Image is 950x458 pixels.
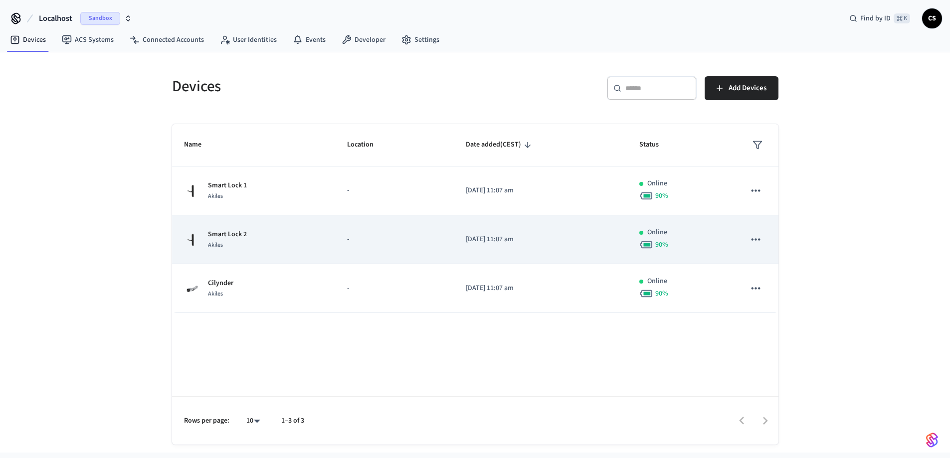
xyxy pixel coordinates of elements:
[347,137,386,153] span: Location
[466,137,534,153] span: Date added(CEST)
[208,278,233,289] p: Cilynder
[184,281,200,297] img: Akiles Cylinder
[2,31,54,49] a: Devices
[208,241,223,249] span: Akiles
[80,12,120,25] span: Sandbox
[347,283,442,294] p: -
[285,31,334,49] a: Events
[184,137,214,153] span: Name
[926,432,938,448] img: SeamLogoGradient.69752ec5.svg
[729,82,766,95] span: Add Devices
[172,124,778,313] table: sticky table
[466,283,615,294] p: [DATE] 11:07 am
[208,290,223,298] span: Akiles
[347,185,442,196] p: -
[705,76,778,100] button: Add Devices
[208,192,223,200] span: Akiles
[655,289,668,299] span: 90 %
[334,31,393,49] a: Developer
[172,76,469,97] h5: Devices
[122,31,212,49] a: Connected Accounts
[184,183,200,199] img: Akiles Roomlock
[466,185,615,196] p: [DATE] 11:07 am
[647,178,667,189] p: Online
[241,414,265,428] div: 10
[923,9,941,27] span: CS
[655,191,668,201] span: 90 %
[347,234,442,245] p: -
[281,416,304,426] p: 1–3 of 3
[647,276,667,287] p: Online
[639,137,672,153] span: Status
[184,416,229,426] p: Rows per page:
[655,240,668,250] span: 90 %
[860,13,891,23] span: Find by ID
[841,9,918,27] div: Find by ID⌘ K
[184,232,200,248] img: Akiles Roomlock
[393,31,447,49] a: Settings
[466,234,615,245] p: [DATE] 11:07 am
[922,8,942,28] button: CS
[212,31,285,49] a: User Identities
[208,180,247,191] p: Smart Lock 1
[647,227,667,238] p: Online
[208,229,247,240] p: Smart Lock 2
[54,31,122,49] a: ACS Systems
[39,12,72,24] span: Localhost
[894,13,910,23] span: ⌘ K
